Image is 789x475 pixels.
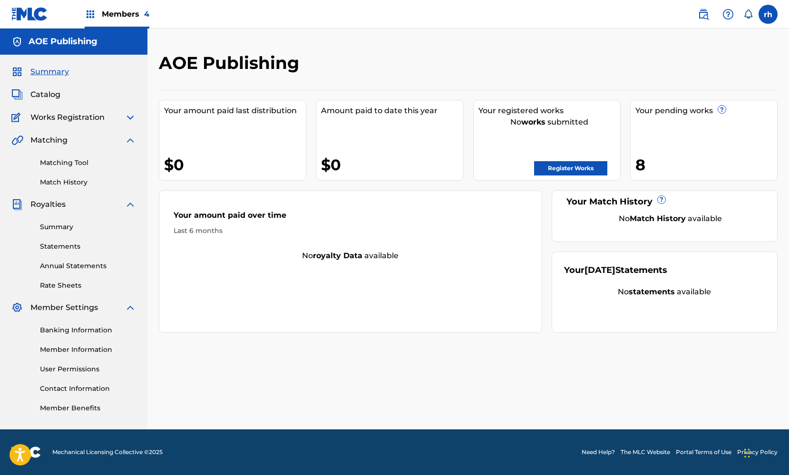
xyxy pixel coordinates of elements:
strong: statements [629,287,675,296]
div: 8 [635,154,777,175]
div: Last 6 months [174,226,527,236]
a: SummarySummary [11,66,69,78]
iframe: Resource Center [762,315,789,396]
span: Mechanical Licensing Collective © 2025 [52,448,163,456]
img: Summary [11,66,23,78]
a: Portal Terms of Use [676,448,731,456]
div: Help [719,5,738,24]
span: Works Registration [30,112,105,123]
div: No available [576,213,765,224]
img: Royalties [11,199,23,210]
a: Statements [40,242,136,252]
iframe: Chat Widget [741,429,789,475]
img: MLC Logo [11,7,48,21]
a: Public Search [694,5,713,24]
span: Summary [30,66,69,78]
span: Catalog [30,89,60,100]
img: Matching [11,135,23,146]
div: Amount paid to date this year [321,105,463,116]
img: search [698,9,709,20]
div: Your amount paid last distribution [164,105,306,116]
img: expand [125,112,136,123]
a: Rate Sheets [40,281,136,291]
strong: works [521,117,545,126]
div: Your Match History [564,195,765,208]
a: Match History [40,177,136,187]
div: Notifications [743,10,753,19]
img: Works Registration [11,112,24,123]
img: Member Settings [11,302,23,313]
a: Banking Information [40,325,136,335]
span: ? [718,106,726,113]
span: 4 [144,10,149,19]
div: Drag [744,439,750,467]
img: Accounts [11,36,23,48]
div: No available [564,286,765,298]
strong: Match History [630,214,686,223]
div: User Menu [759,5,778,24]
img: Top Rightsholders [85,9,96,20]
div: $0 [321,154,463,175]
img: help [722,9,734,20]
div: Your pending works [635,105,777,116]
img: Catalog [11,89,23,100]
span: Royalties [30,199,66,210]
div: Your amount paid over time [174,210,527,226]
a: Member Benefits [40,403,136,413]
a: Need Help? [582,448,615,456]
a: CatalogCatalog [11,89,60,100]
a: Matching Tool [40,158,136,168]
a: Register Works [534,161,607,175]
img: expand [125,302,136,313]
img: expand [125,199,136,210]
img: expand [125,135,136,146]
span: Matching [30,135,68,146]
span: [DATE] [584,265,615,275]
a: Annual Statements [40,261,136,271]
div: Your Statements [564,264,667,277]
h2: AOE Publishing [159,52,304,74]
a: Summary [40,222,136,232]
div: No available [159,250,542,262]
img: logo [11,446,41,458]
span: Member Settings [30,302,98,313]
span: Members [102,9,149,19]
a: Privacy Policy [737,448,778,456]
div: Your registered works [478,105,620,116]
span: ? [658,196,665,204]
strong: royalty data [313,251,362,260]
div: No submitted [478,116,620,128]
h5: AOE Publishing [29,36,97,47]
a: Contact Information [40,384,136,394]
div: $0 [164,154,306,175]
a: User Permissions [40,364,136,374]
a: The MLC Website [621,448,670,456]
a: Member Information [40,345,136,355]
